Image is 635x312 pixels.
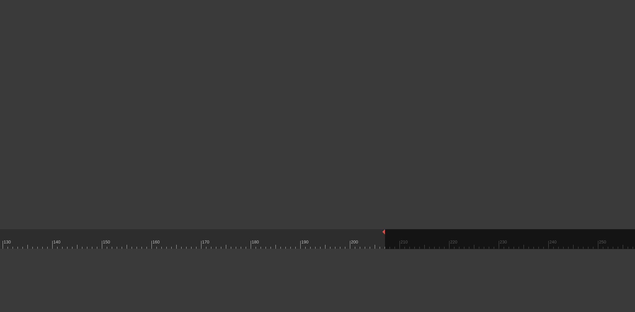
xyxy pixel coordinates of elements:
[4,239,12,245] div: 130
[382,229,385,234] img: bound-end.png
[53,239,62,245] div: 140
[152,239,161,245] div: 160
[103,239,111,245] div: 150
[301,239,310,245] div: 190
[252,239,260,245] div: 180
[351,239,359,245] div: 200
[202,239,210,245] div: 170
